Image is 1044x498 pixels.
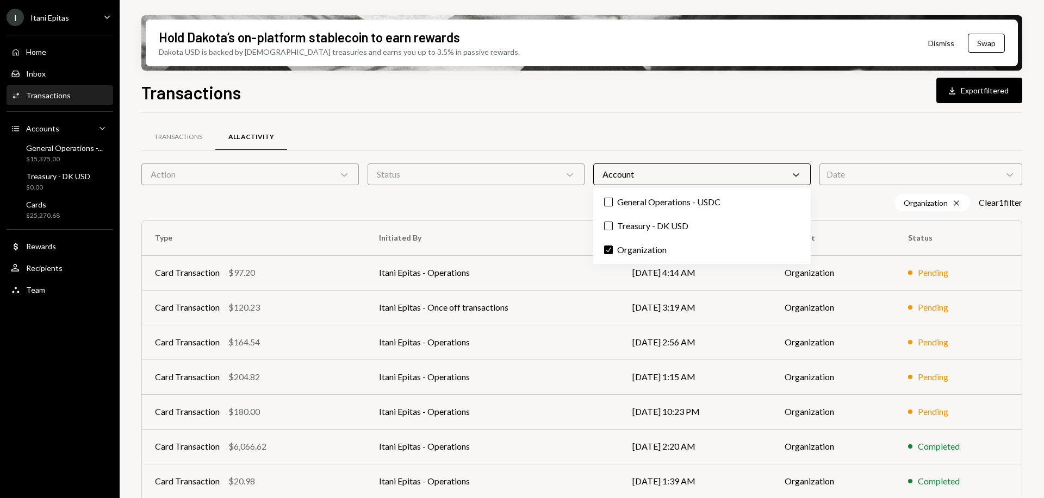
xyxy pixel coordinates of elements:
[979,197,1022,209] button: Clear1filter
[155,370,220,383] div: Card Transaction
[7,140,113,166] a: General Operations -...$15,375.00
[228,266,255,279] div: $97.20
[26,124,59,133] div: Accounts
[772,429,894,464] td: Organization
[915,30,968,56] button: Dismiss
[7,280,113,299] a: Team
[26,69,46,78] div: Inbox
[26,285,45,294] div: Team
[141,163,359,185] div: Action
[26,242,56,251] div: Rewards
[228,475,255,488] div: $20.98
[918,370,948,383] div: Pending
[772,220,894,255] th: Account
[228,440,266,453] div: $6,066.62
[7,42,113,61] a: Home
[619,394,772,429] td: [DATE] 10:23 PM
[772,394,894,429] td: Organization
[155,475,220,488] div: Card Transaction
[366,220,619,255] th: Initiated By
[604,245,613,254] button: Organization
[142,220,366,255] th: Type
[26,155,103,164] div: $15,375.00
[772,290,894,325] td: Organization
[918,266,948,279] div: Pending
[936,78,1022,103] button: Exportfiltered
[772,360,894,394] td: Organization
[159,28,460,46] div: Hold Dakota’s on-platform stablecoin to earn rewards
[819,163,1022,185] div: Date
[155,405,220,418] div: Card Transaction
[228,405,260,418] div: $180.00
[26,263,63,273] div: Recipients
[918,405,948,418] div: Pending
[30,13,69,22] div: Itani Epitas
[598,192,806,212] label: General Operations - USDC
[228,370,260,383] div: $204.82
[7,258,113,278] a: Recipients
[619,255,772,290] td: [DATE] 4:14 AM
[598,240,806,260] label: Organization
[7,168,113,194] a: Treasury - DK USD$0.00
[155,301,220,314] div: Card Transaction
[772,255,894,290] td: Organization
[619,290,772,325] td: [DATE] 3:19 AM
[7,118,113,138] a: Accounts
[366,429,619,464] td: Itani Epitas - Operations
[7,85,113,105] a: Transactions
[7,9,24,26] div: I
[7,64,113,83] a: Inbox
[155,266,220,279] div: Card Transaction
[772,325,894,360] td: Organization
[366,255,619,290] td: Itani Epitas - Operations
[155,440,220,453] div: Card Transaction
[604,198,613,206] button: General Operations - USDC
[918,440,960,453] div: Completed
[366,325,619,360] td: Itani Epitas - Operations
[26,183,90,192] div: $0.00
[366,290,619,325] td: Itani Epitas - Once off transactions
[26,91,71,100] div: Transactions
[619,325,772,360] td: [DATE] 2:56 AM
[7,197,113,223] a: Cards$25,270.68
[619,429,772,464] td: [DATE] 2:20 AM
[604,222,613,230] button: Treasury - DK USD
[918,475,960,488] div: Completed
[894,194,970,211] div: Organization
[7,236,113,256] a: Rewards
[918,336,948,349] div: Pending
[918,301,948,314] div: Pending
[26,200,60,209] div: Cards
[228,133,274,142] div: All Activity
[368,163,585,185] div: Status
[228,301,260,314] div: $120.23
[366,360,619,394] td: Itani Epitas - Operations
[593,163,811,185] div: Account
[598,216,806,236] label: Treasury - DK USD
[26,172,90,181] div: Treasury - DK USD
[26,47,46,56] div: Home
[215,123,287,151] a: All Activity
[228,336,260,349] div: $164.54
[26,143,103,153] div: General Operations -...
[141,123,215,151] a: Transactions
[968,34,1005,53] button: Swap
[159,46,520,58] div: Dakota USD is backed by [DEMOGRAPHIC_DATA] treasuries and earns you up to 3.5% in passive rewards.
[895,220,1022,255] th: Status
[366,394,619,429] td: Itani Epitas - Operations
[154,133,202,142] div: Transactions
[619,360,772,394] td: [DATE] 1:15 AM
[26,211,60,220] div: $25,270.68
[155,336,220,349] div: Card Transaction
[141,81,241,103] h1: Transactions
